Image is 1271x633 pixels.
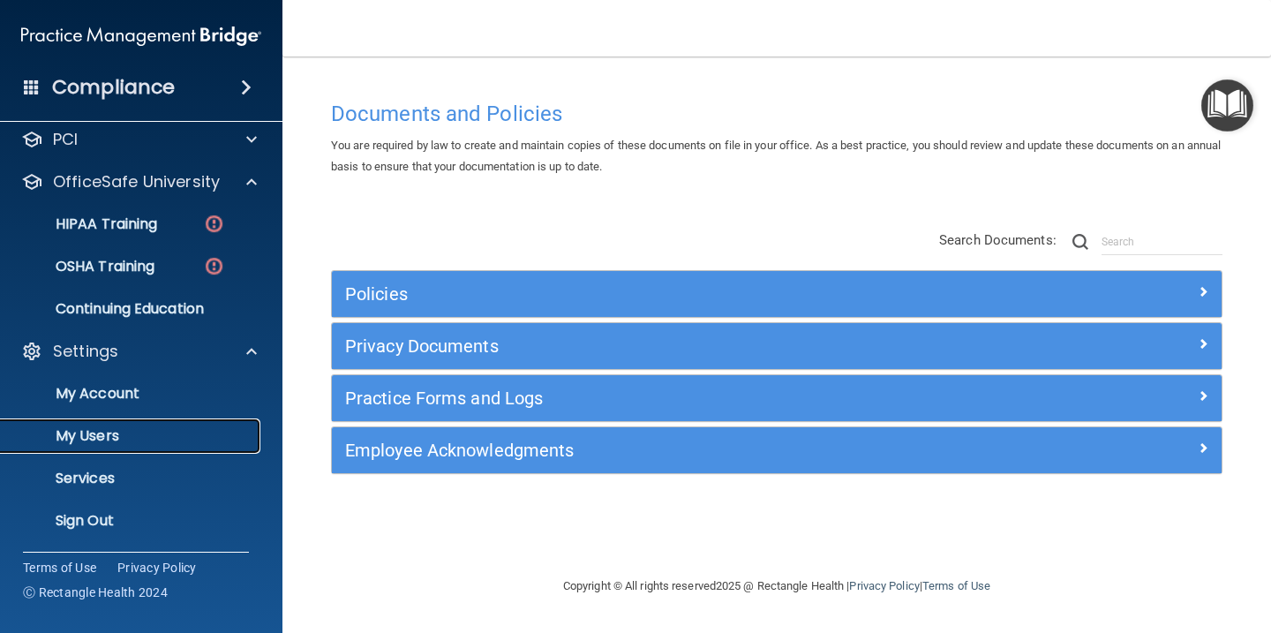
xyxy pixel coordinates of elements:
h5: Privacy Documents [345,336,986,356]
button: Open Resource Center [1201,79,1253,132]
h4: Compliance [52,75,175,100]
div: Copyright © All rights reserved 2025 @ Rectangle Health | | [455,558,1099,614]
p: Sign Out [11,512,252,530]
p: My Users [11,427,252,445]
iframe: Drift Widget Chat Controller [966,528,1250,599]
p: Settings [53,341,118,362]
img: danger-circle.6113f641.png [203,213,225,235]
a: Employee Acknowledgments [345,436,1208,464]
p: HIPAA Training [11,215,157,233]
img: danger-circle.6113f641.png [203,255,225,277]
img: PMB logo [21,19,261,54]
span: Ⓒ Rectangle Health 2024 [23,584,168,601]
a: Practice Forms and Logs [345,384,1208,412]
span: Search Documents: [939,232,1057,248]
h5: Practice Forms and Logs [345,388,986,408]
a: OfficeSafe University [21,171,257,192]
h4: Documents and Policies [331,102,1222,125]
a: Privacy Documents [345,332,1208,360]
p: Services [11,470,252,487]
input: Search [1102,229,1222,255]
p: My Account [11,385,252,403]
p: OfficeSafe University [53,171,220,192]
a: Terms of Use [922,579,990,592]
img: ic-search.3b580494.png [1072,234,1088,250]
h5: Employee Acknowledgments [345,441,986,460]
p: Continuing Education [11,300,252,318]
p: PCI [53,129,78,150]
a: Terms of Use [23,559,96,576]
p: OSHA Training [11,258,154,275]
a: Privacy Policy [849,579,919,592]
a: PCI [21,129,257,150]
span: You are required by law to create and maintain copies of these documents on file in your office. ... [331,139,1221,173]
a: Policies [345,280,1208,308]
h5: Policies [345,284,986,304]
a: Privacy Policy [117,559,197,576]
a: Settings [21,341,257,362]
